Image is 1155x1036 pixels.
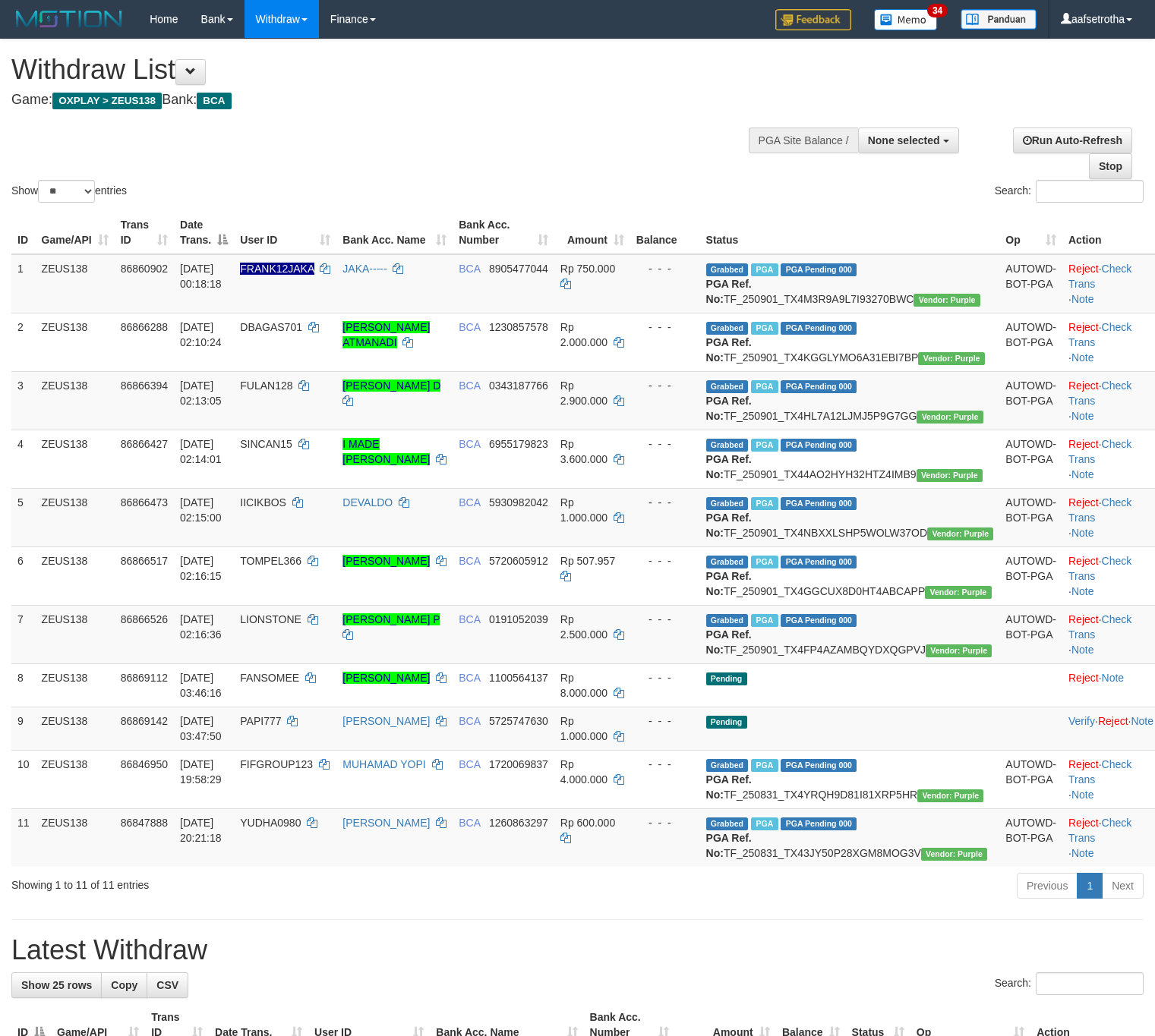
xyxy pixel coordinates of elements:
[459,438,480,450] span: BCA
[11,211,36,254] th: ID
[560,715,607,742] span: Rp 1.000.000
[751,556,778,568] span: Marked by aafpengsreynich
[995,972,1144,995] label: Search:
[459,379,480,392] span: BCA
[914,294,980,307] span: Vendor URL: https://trx4.1velocity.biz
[917,789,983,802] span: Vendor URL: https://trx4.1velocity.biz
[1068,321,1099,333] a: Reject
[636,320,694,335] div: - - -
[111,979,137,991] span: Copy
[180,555,222,582] span: [DATE] 02:16:15
[489,263,548,275] span: Copy 8905477044 to clipboard
[706,322,749,335] span: Grabbed
[1068,555,1099,567] a: Reject
[156,979,178,991] span: CSV
[1068,758,1099,770] a: Reject
[489,379,548,392] span: Copy 0343187766 to clipboard
[336,211,453,254] th: Bank Acc. Name: activate to sort column ascending
[121,817,168,829] span: 86847888
[115,211,174,254] th: Trans ID: activate to sort column ascending
[240,817,301,829] span: YUDHA0980
[918,352,984,365] span: Vendor URL: https://trx4.1velocity.biz
[999,808,1062,867] td: AUTOWD-BOT-PGA
[240,715,281,727] span: PAPI777
[706,263,749,276] span: Grabbed
[121,758,168,770] span: 86846950
[636,378,694,393] div: - - -
[781,497,857,510] span: PGA Pending
[11,93,755,108] h4: Game: Bank:
[11,871,470,893] div: Showing 1 to 11 of 11 entries
[917,411,983,424] span: Vendor URL: https://trx4.1velocity.biz
[1036,180,1144,203] input: Search:
[240,672,299,684] span: FANSOMEE
[700,254,1000,313] td: TF_250901_TX4M3R9A9L7I93270BWC
[630,211,700,254] th: Balance
[700,430,1000,488] td: TF_250901_TX44AO2HYH32HTZ4IMB9
[781,614,857,627] span: PGA Pending
[459,715,480,727] span: BCA
[180,263,222,290] span: [DATE] 00:18:18
[174,211,234,254] th: Date Trans.: activate to sort column descending
[342,672,430,684] a: [PERSON_NAME]
[1068,263,1131,290] a: Check Trans
[706,773,752,801] b: PGA Ref. No:
[1068,496,1131,524] a: Check Trans
[459,555,480,567] span: BCA
[554,211,630,254] th: Amount: activate to sort column ascending
[999,546,1062,605] td: AUTOWD-BOT-PGA
[706,832,752,859] b: PGA Ref. No:
[342,613,440,625] a: [PERSON_NAME] P
[11,430,36,488] td: 4
[700,605,1000,663] td: TF_250901_TX4FP4AZAMBQYDXQGPVJ
[36,707,115,750] td: ZEUS138
[706,817,749,830] span: Grabbed
[240,263,314,275] span: Nama rekening ada tanda titik/strip, harap diedit
[121,613,168,625] span: 86866526
[36,211,115,254] th: Game/API: activate to sort column ascending
[121,672,168,684] span: 86869112
[1071,847,1094,859] a: Note
[1068,555,1131,582] a: Check Trans
[121,555,168,567] span: 86866517
[11,935,1144,965] h1: Latest Withdraw
[706,716,747,729] span: Pending
[11,605,36,663] td: 7
[781,322,857,335] span: PGA Pending
[636,713,694,729] div: - - -
[1071,293,1094,305] a: Note
[636,553,694,568] div: - - -
[11,8,127,30] img: MOTION_logo.png
[180,379,222,407] span: [DATE] 02:13:05
[999,254,1062,313] td: AUTOWD-BOT-PGA
[706,395,752,422] b: PGA Ref. No:
[240,379,292,392] span: FULAN128
[1068,438,1099,450] a: Reject
[489,672,548,684] span: Copy 1100564137 to clipboard
[489,496,548,509] span: Copy 5930982042 to clipboard
[999,488,1062,546] td: AUTOWD-BOT-PGA
[459,758,480,770] span: BCA
[874,9,938,30] img: Button%20Memo.svg
[21,979,92,991] span: Show 25 rows
[775,9,851,30] img: Feedback.jpg
[36,371,115,430] td: ZEUS138
[1102,873,1144,899] a: Next
[751,322,778,335] span: Marked by aafpengsreynich
[999,313,1062,371] td: AUTOWD-BOT-PGA
[1071,351,1094,364] a: Note
[751,263,778,276] span: Marked by aafpengsreynich
[636,757,694,772] div: - - -
[858,128,959,153] button: None selected
[700,750,1000,808] td: TF_250831_TX4YRQH9D81I81XRP5HR
[36,663,115,707] td: ZEUS138
[180,321,222,348] span: [DATE] 02:10:24
[342,715,430,727] a: [PERSON_NAME]
[751,759,778,772] span: Marked by aafnoeunsreypich
[36,254,115,313] td: ZEUS138
[1071,410,1094,422] a: Note
[1068,613,1131,641] a: Check Trans
[560,379,607,407] span: Rp 2.900.000
[706,439,749,452] span: Grabbed
[1068,438,1131,465] a: Check Trans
